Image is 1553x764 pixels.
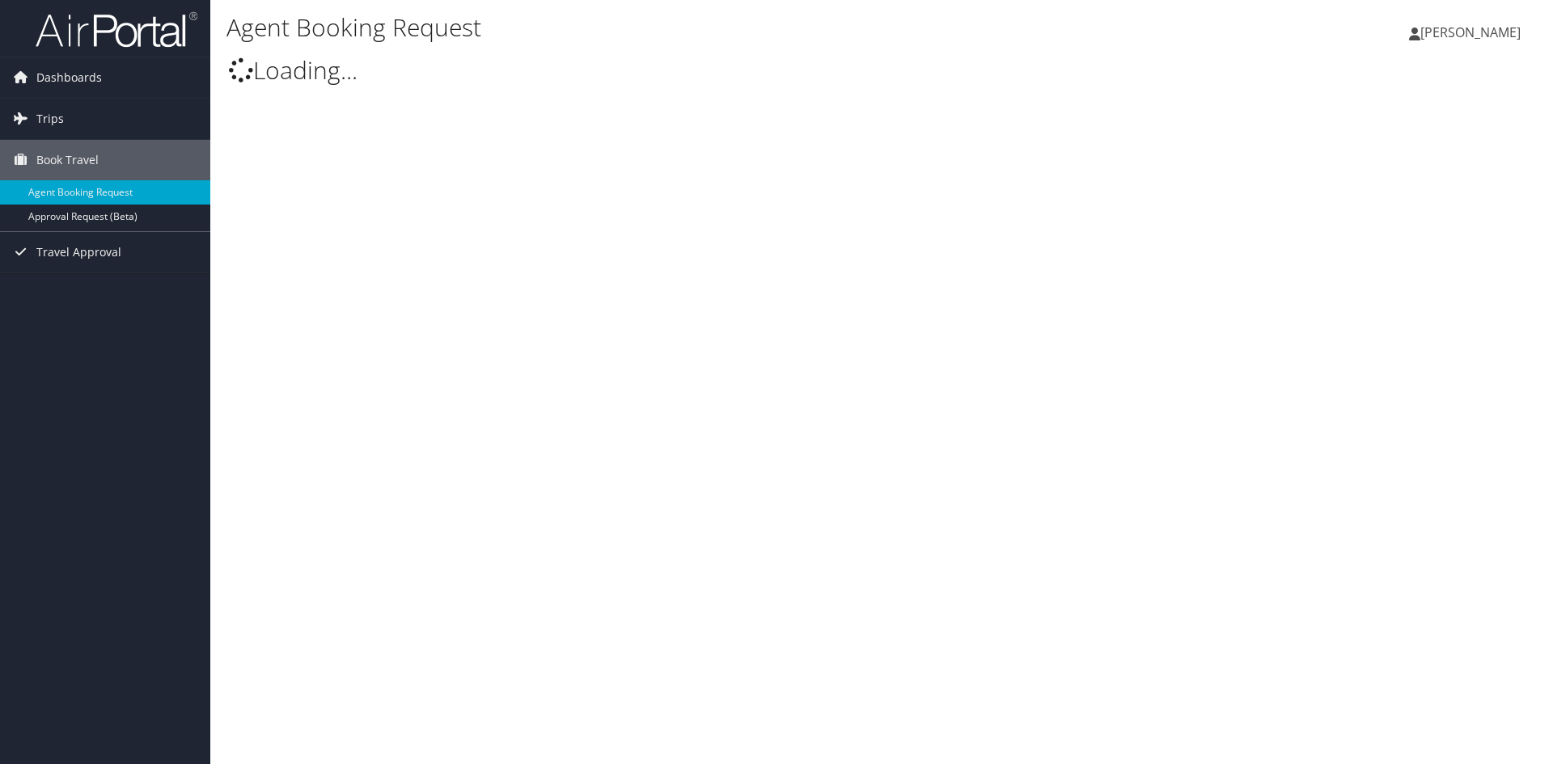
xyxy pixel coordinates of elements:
span: Book Travel [36,140,99,180]
span: Dashboards [36,57,102,98]
span: Loading... [229,53,358,87]
span: Travel Approval [36,232,121,272]
span: [PERSON_NAME] [1420,23,1521,41]
img: airportal-logo.png [36,11,197,49]
a: [PERSON_NAME] [1409,8,1537,57]
h1: Agent Booking Request [226,11,1100,44]
span: Trips [36,99,64,139]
